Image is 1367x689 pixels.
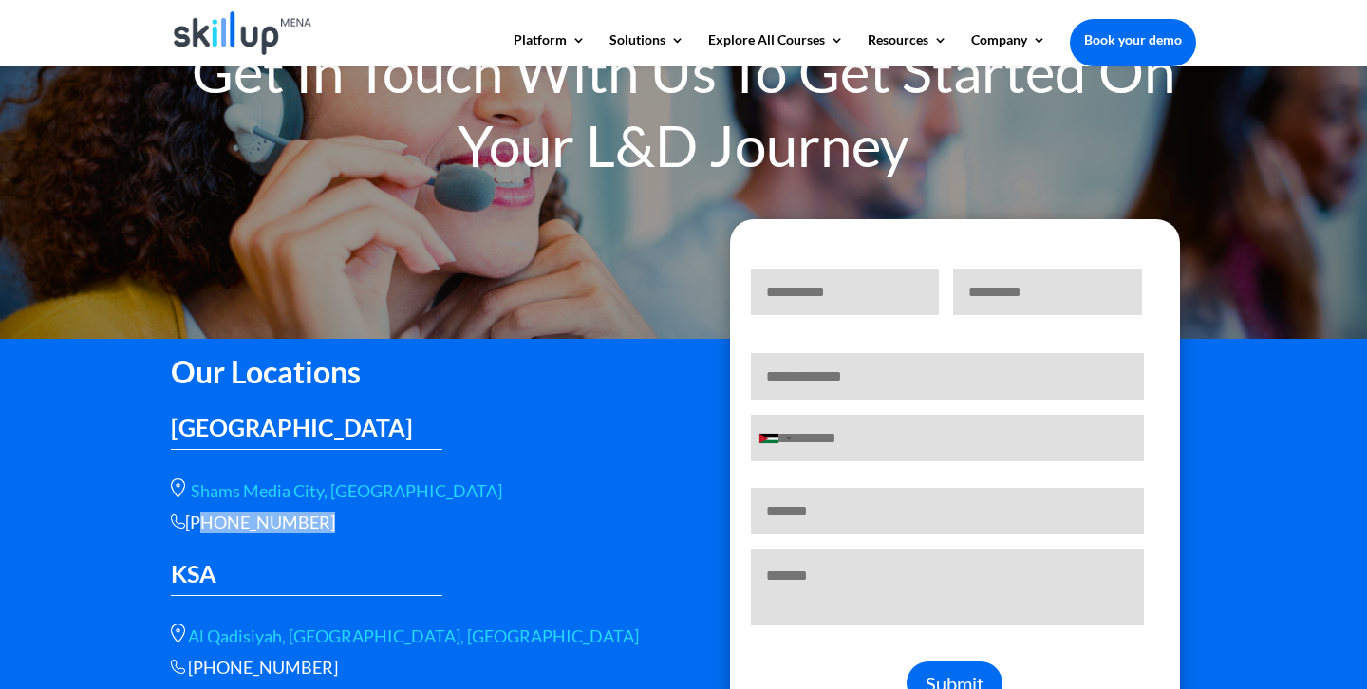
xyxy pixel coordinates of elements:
[708,33,844,65] a: Explore All Courses
[752,416,797,460] div: Selected country
[868,33,947,65] a: Resources
[191,480,502,501] a: Shams Media City, [GEOGRAPHIC_DATA]
[609,33,684,65] a: Solutions
[171,559,216,587] span: KSA
[971,33,1046,65] a: Company
[188,657,338,678] a: Call phone number +966 56 566 9461
[171,353,361,390] span: Our Locations
[171,416,442,449] h3: [GEOGRAPHIC_DATA]
[171,34,1196,192] h1: Get In Touch With Us To Get Started On Your L&D Journey
[188,625,639,646] a: Al Qadisiyah, [GEOGRAPHIC_DATA], [GEOGRAPHIC_DATA]
[1041,484,1367,689] iframe: Chat Widget
[174,11,311,55] img: Skillup Mena
[514,33,586,65] a: Platform
[1070,19,1196,61] a: Book your demo
[171,512,655,533] div: [PHONE_NUMBER]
